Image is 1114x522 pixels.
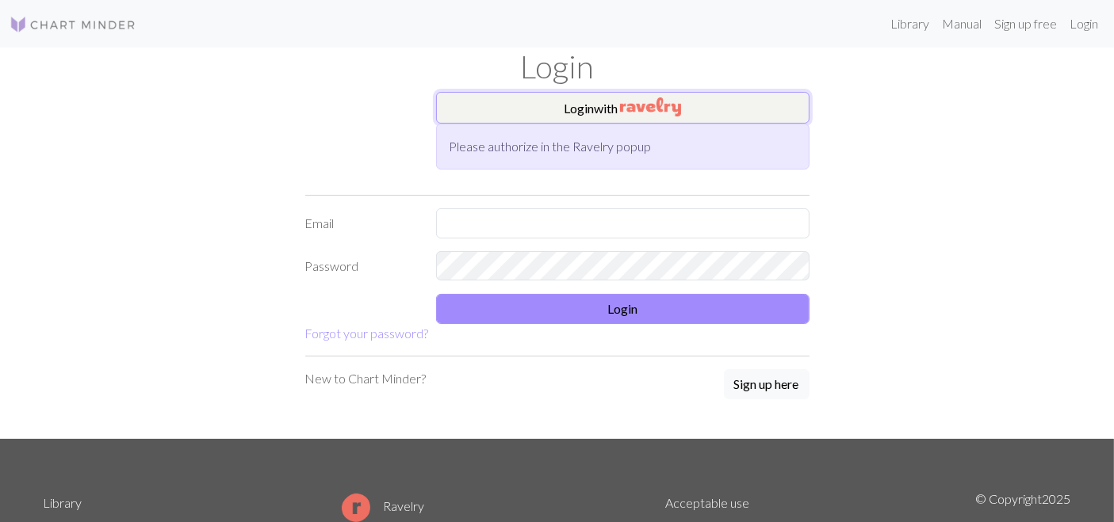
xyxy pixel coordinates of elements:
[936,8,988,40] a: Manual
[342,498,424,513] a: Ravelry
[10,15,136,34] img: Logo
[436,92,810,124] button: Loginwith
[305,369,427,388] p: New to Chart Minder?
[436,124,810,170] div: Please authorize in the Ravelry popup
[884,8,936,40] a: Library
[988,8,1063,40] a: Sign up free
[665,495,749,510] a: Acceptable use
[296,251,427,281] label: Password
[305,326,429,341] a: Forgot your password?
[724,369,810,401] a: Sign up here
[1063,8,1104,40] a: Login
[44,495,82,510] a: Library
[620,97,681,116] img: Ravelry
[34,48,1081,86] h1: Login
[296,208,427,238] label: Email
[342,493,370,522] img: Ravelry logo
[724,369,810,399] button: Sign up here
[436,294,810,324] button: Login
